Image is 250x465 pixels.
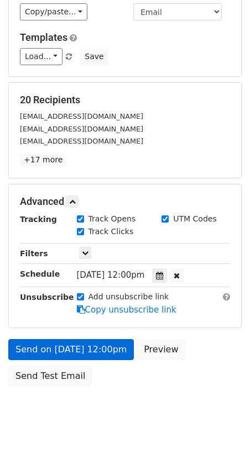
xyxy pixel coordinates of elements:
strong: Unsubscribe [20,293,74,302]
button: Save [80,48,108,65]
small: [EMAIL_ADDRESS][DOMAIN_NAME] [20,112,143,120]
label: Track Opens [88,213,136,225]
label: UTM Codes [173,213,216,225]
a: Copy/paste... [20,3,87,20]
strong: Tracking [20,215,57,224]
a: Load... [20,48,62,65]
a: Send on [DATE] 12:00pm [8,339,134,360]
label: Add unsubscribe link [88,291,169,303]
a: Send Test Email [8,366,92,387]
h5: Advanced [20,195,230,208]
strong: Schedule [20,270,60,278]
small: [EMAIL_ADDRESS][DOMAIN_NAME] [20,137,143,145]
small: [EMAIL_ADDRESS][DOMAIN_NAME] [20,125,143,133]
label: Track Clicks [88,226,134,237]
a: Templates [20,31,67,43]
iframe: Chat Widget [195,412,250,465]
a: Preview [137,339,185,360]
span: [DATE] 12:00pm [77,270,145,280]
a: Copy unsubscribe link [77,305,176,315]
a: +17 more [20,153,66,167]
strong: Filters [20,249,48,258]
h5: 20 Recipients [20,94,230,106]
